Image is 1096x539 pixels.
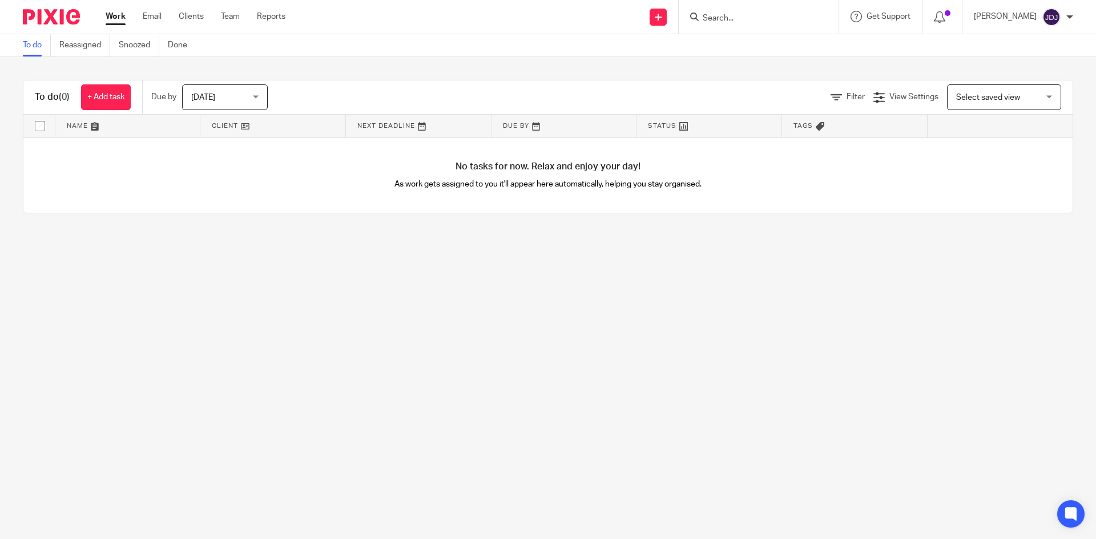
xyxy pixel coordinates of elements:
h1: To do [35,91,70,103]
p: Due by [151,91,176,103]
a: + Add task [81,84,131,110]
a: Clients [179,11,204,22]
p: [PERSON_NAME] [974,11,1037,22]
a: Email [143,11,162,22]
a: Work [106,11,126,22]
span: (0) [59,92,70,102]
a: Snoozed [119,34,159,56]
span: Filter [847,93,865,101]
a: Reports [257,11,285,22]
span: Select saved view [956,94,1020,102]
a: Reassigned [59,34,110,56]
span: View Settings [889,93,938,101]
span: Get Support [867,13,910,21]
a: Done [168,34,196,56]
input: Search [702,14,804,24]
a: To do [23,34,51,56]
span: [DATE] [191,94,215,102]
img: Pixie [23,9,80,25]
span: Tags [793,123,813,129]
h4: No tasks for now. Relax and enjoy your day! [23,161,1073,173]
p: As work gets assigned to you it'll appear here automatically, helping you stay organised. [286,179,811,190]
a: Team [221,11,240,22]
img: svg%3E [1042,8,1061,26]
